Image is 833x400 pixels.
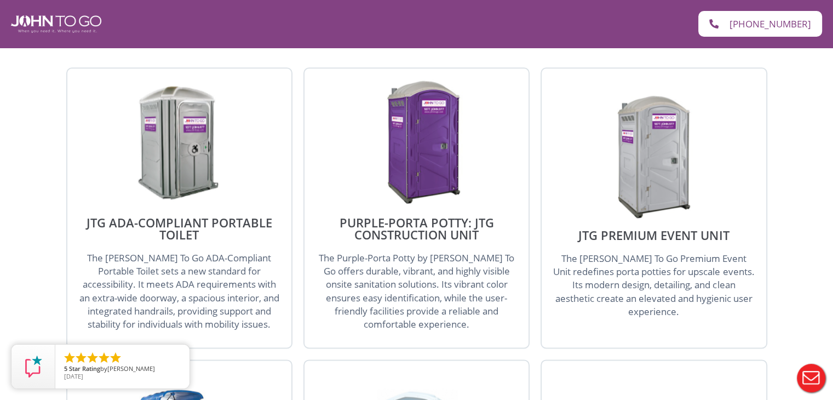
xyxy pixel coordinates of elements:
span: 5 [64,364,67,373]
span: Star Rating [69,364,100,373]
button: Live Chat [789,356,833,400]
img: John To Go [11,15,101,33]
a: [PHONE_NUMBER] [698,11,822,37]
h2: JTG ADA-Compliant Portable Toilet [78,216,280,241]
span: The [PERSON_NAME] To Go Premium Event Unit redefines porta potties for upscale events. Its modern... [553,252,754,318]
h2: Purple-Porta Potty: JTG Construction Unit [315,216,518,241]
li:  [63,351,76,364]
h2: JTG Premium Event Unit [553,229,755,241]
li:  [86,351,99,364]
span: [PERSON_NAME] [107,364,155,373]
li:  [74,351,88,364]
img: JTG ADA Compliant Portable Toilet [127,79,232,205]
span: [DATE] [64,372,83,380]
li:  [97,351,111,364]
span: The Purple-Porta Potty by [PERSON_NAME] To Go offers durable, vibrant, and highly visible onsite ... [319,252,514,330]
span: The [PERSON_NAME] To Go ADA-Compliant Portable Toilet sets a new standard for accessibility. It m... [79,252,279,330]
span: by [64,365,181,373]
img: Review Rating [22,356,44,378]
img: Purple Porta Potty J2G Construction Unit [364,79,469,205]
img: JTG Premium Event Unit [601,92,706,218]
span: [PHONE_NUMBER] [729,19,811,28]
li:  [109,351,122,364]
